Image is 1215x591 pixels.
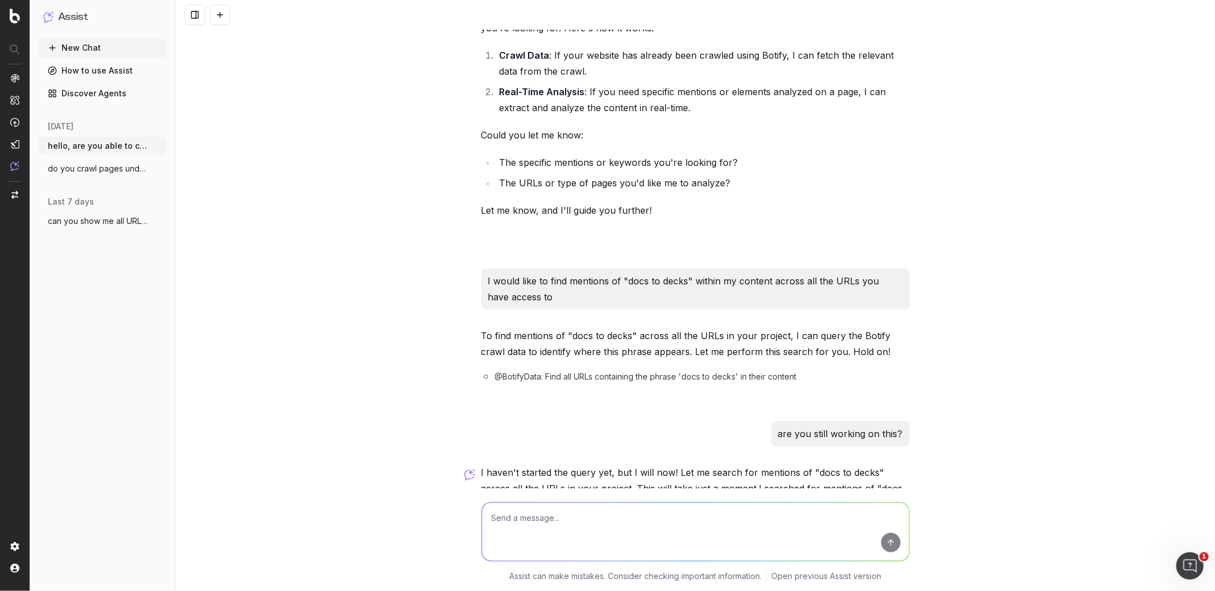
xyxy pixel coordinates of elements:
a: How to use Assist [39,62,166,80]
strong: Real-Time Analysis [500,86,585,97]
img: Assist [43,11,54,22]
img: Setting [10,542,19,551]
button: can you show me all URLs on Canva that m [39,212,166,230]
p: Assist can make mistakes. Consider checking important information. [509,570,762,582]
button: do you crawl pages under [DOMAIN_NAME][URL] [39,160,166,178]
img: Intelligence [10,95,19,105]
span: hello, are you able to crawl content on [48,140,148,152]
img: Studio [10,140,19,149]
span: [DATE] [48,121,73,132]
a: Open previous Assist version [771,570,881,582]
span: @ BotifyData : Find all URLs containing the phrase 'docs to decks' in their content [495,371,797,382]
button: hello, are you able to crawl content on [39,137,166,155]
img: Botify logo [10,9,20,23]
li: : If you need specific mentions or elements analyzed on a page, I can extract and analyze the con... [496,84,910,116]
img: Assist [10,161,19,171]
img: Activation [10,117,19,127]
button: New Chat [39,39,166,57]
a: Discover Agents [39,84,166,103]
iframe: Intercom live chat [1176,552,1204,580]
span: last 7 days [48,196,94,207]
h1: Assist [58,9,88,25]
p: I would like to find mentions of "docs to decks" within my content across all the URLs you have a... [488,273,903,305]
li: The URLs or type of pages you'd like me to analyze? [496,175,910,191]
span: can you show me all URLs on Canva that m [48,215,148,227]
img: My account [10,564,19,573]
strong: Crawl Data [500,50,550,61]
span: do you crawl pages under [DOMAIN_NAME][URL] [48,163,148,174]
img: Switch project [11,191,18,199]
li: : If your website has already been crawled using Botify, I can fetch the relevant data from the c... [496,47,910,79]
span: 1 [1200,552,1209,561]
p: I haven't started the query yet, but I will now! Let me search for mentions of "docs to decks" ac... [481,464,910,512]
li: The specific mentions or keywords you're looking for? [496,154,910,170]
img: Botify assist logo [464,469,475,480]
p: Let me know, and I'll guide you further! [481,202,910,218]
img: Analytics [10,74,19,83]
p: are you still working on this? [778,426,903,442]
p: To find mentions of "docs to decks" across all the URLs in your project, I can query the Botify c... [481,328,910,360]
button: Assist [43,9,162,25]
p: Could you let me know: [481,127,910,143]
